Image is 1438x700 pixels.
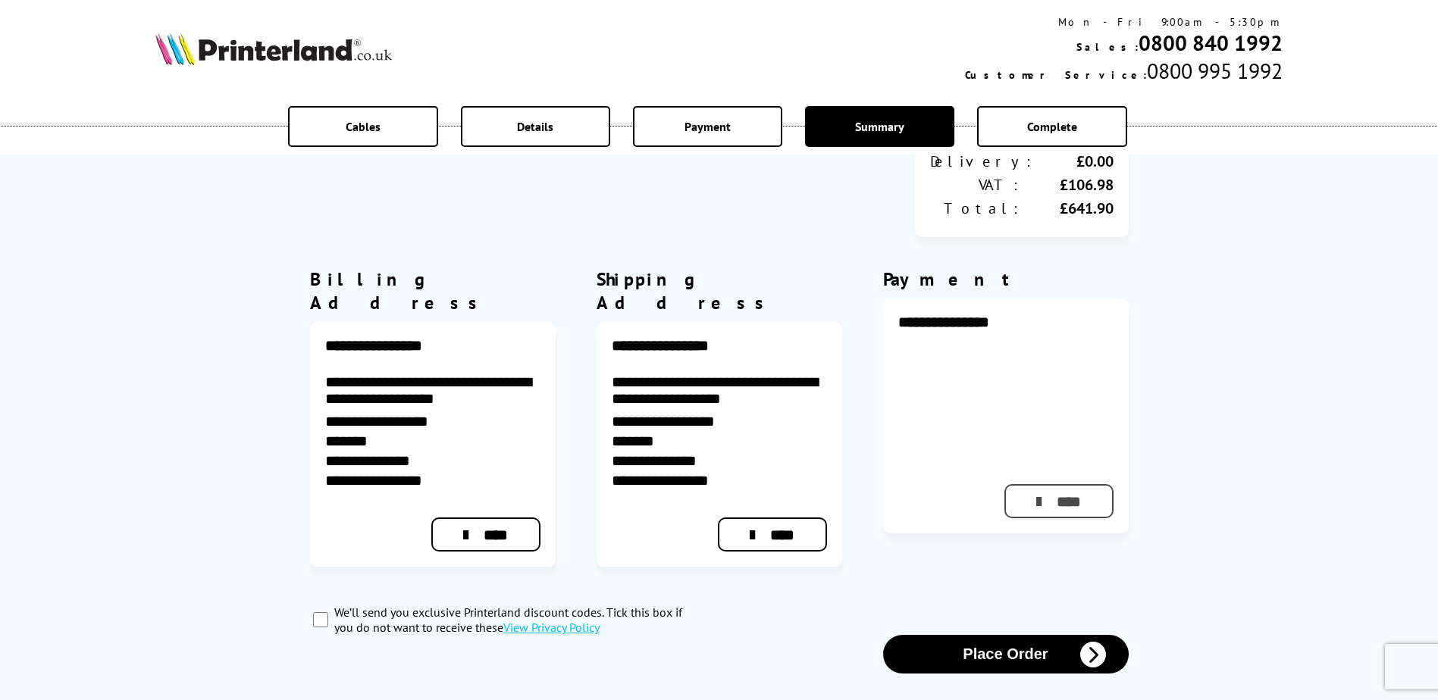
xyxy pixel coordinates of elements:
div: £641.90 [1022,198,1114,218]
span: 0800 995 1992 [1147,57,1283,85]
span: Summary [855,119,904,134]
div: £106.98 [1022,175,1114,195]
div: Shipping Address [597,267,842,314]
span: Customer Service: [965,68,1147,82]
div: £0.00 [1035,152,1114,171]
span: Complete [1027,119,1077,134]
img: Printerland Logo [155,32,392,65]
div: Payment [883,267,1129,291]
span: Payment [685,119,731,134]
label: We’ll send you exclusive Printerland discount codes. Tick this box if you do not want to receive ... [334,605,703,635]
div: Mon - Fri 9:00am - 5:30pm [965,15,1283,29]
div: Delivery: [930,152,1035,171]
span: Sales: [1076,40,1139,54]
span: Cables [346,119,381,134]
a: 0800 840 1992 [1139,29,1283,57]
span: Details [517,119,553,134]
button: Place Order [883,635,1129,673]
div: VAT: [930,175,1022,195]
div: Total: [930,198,1022,218]
div: Billing Address [310,267,556,314]
a: modal_privacy [503,620,600,635]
